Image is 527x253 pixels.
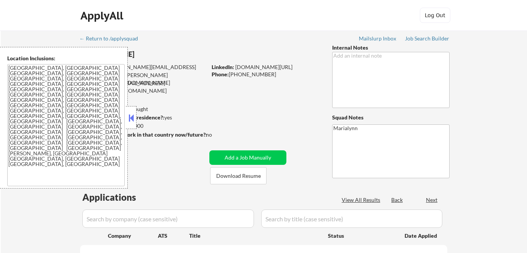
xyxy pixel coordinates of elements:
div: Date Applied [405,232,438,240]
div: [PERSON_NAME][EMAIL_ADDRESS][DOMAIN_NAME] [80,63,207,78]
strong: LinkedIn: [212,64,234,70]
div: Applications [82,193,158,202]
div: ApplyAll [80,9,125,22]
strong: Will need Visa to work in that country now/future?: [80,131,207,138]
div: [PERSON_NAME][EMAIL_ADDRESS][DOMAIN_NAME] [80,71,207,86]
div: [EMAIL_ADDRESS][PERSON_NAME][DOMAIN_NAME] [80,79,207,94]
input: Search by company (case sensitive) [82,209,254,228]
div: Location Inclusions: [7,55,125,62]
div: no [206,131,228,139]
div: Status [328,229,394,242]
div: $135,000 [80,122,207,130]
div: View All Results [342,196,382,204]
a: [DOMAIN_NAME][URL] [235,64,292,70]
div: Title [189,232,321,240]
div: ← Return to /applysquad [79,36,145,41]
button: Log Out [420,8,450,23]
strong: Phone: [212,71,229,77]
div: ATS [158,232,189,240]
div: Mailslurp Inbox [359,36,397,41]
button: Add a Job Manually [209,150,286,165]
div: Internal Notes [332,44,450,52]
div: Next [426,196,438,204]
div: Back [391,196,403,204]
button: Download Resume [210,167,267,184]
a: ← Return to /applysquad [79,35,145,43]
div: Job Search Builder [405,36,450,41]
a: Mailslurp Inbox [359,35,397,43]
input: Search by title (case sensitive) [261,209,442,228]
div: 30 sent / 100 bought [80,105,207,113]
div: Squad Notes [332,114,450,121]
div: Company [108,232,158,240]
div: [PHONE_NUMBER] [212,71,320,78]
div: [PERSON_NAME] [80,50,237,59]
div: yes [80,114,204,121]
